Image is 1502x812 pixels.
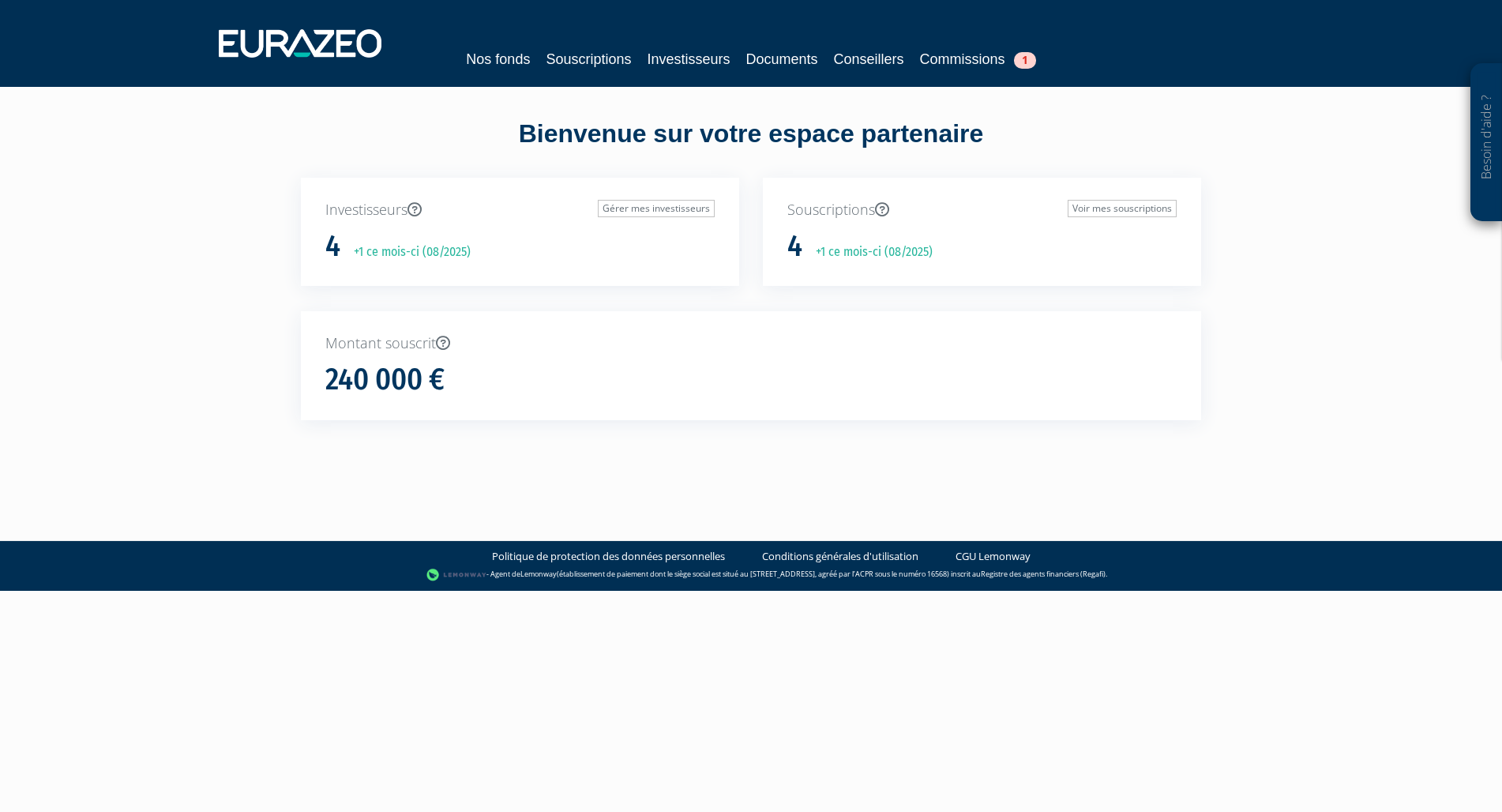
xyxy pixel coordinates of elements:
[920,48,1036,70] a: Commissions1
[598,200,715,217] a: Gérer mes investisseurs
[1014,52,1036,69] span: 1
[325,230,340,263] h1: 4
[325,200,715,220] p: Investisseurs
[1068,200,1177,217] a: Voir mes souscriptions
[16,567,1486,583] div: - Agent de (établissement de paiement dont le siège social est situé au [STREET_ADDRESS], agréé p...
[746,48,818,70] a: Documents
[834,48,904,70] a: Conseillers
[520,569,557,579] a: Lemonway
[325,333,1177,354] p: Montant souscrit
[805,243,933,261] p: +1 ce mois-ci (08/2025)
[787,230,802,263] h1: 4
[647,48,730,70] a: Investisseurs
[289,116,1213,178] div: Bienvenue sur votre espace partenaire
[981,569,1106,579] a: Registre des agents financiers (Regafi)
[426,567,487,583] img: logo-lemonway.png
[219,29,381,58] img: 1732889491-logotype_eurazeo_blanc_rvb.png
[1478,72,1496,214] p: Besoin d'aide ?
[325,363,445,397] h1: 240 000 €
[956,549,1031,564] a: CGU Lemonway
[492,549,725,564] a: Politique de protection des données personnelles
[762,549,918,564] a: Conditions générales d'utilisation
[546,48,631,70] a: Souscriptions
[466,48,530,70] a: Nos fonds
[787,200,1177,220] p: Souscriptions
[343,243,471,261] p: +1 ce mois-ci (08/2025)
